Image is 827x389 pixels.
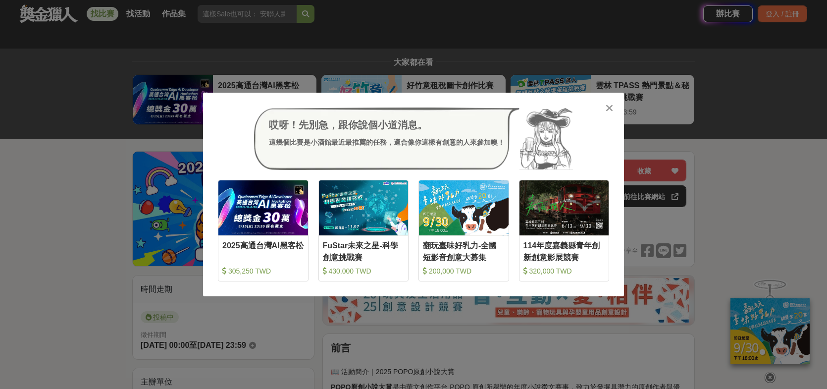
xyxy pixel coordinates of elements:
[423,266,505,276] div: 200,000 TWD
[418,180,509,281] a: Cover Image翻玩臺味好乳力-全國短影音創意大募集 200,000 TWD
[523,240,605,262] div: 114年度嘉義縣青年創新創意影展競賽
[323,240,405,262] div: FuStar未來之星-科學創意挑戰賽
[519,108,573,170] img: Avatar
[318,180,409,281] a: Cover ImageFuStar未來之星-科學創意挑戰賽 430,000 TWD
[222,266,304,276] div: 305,250 TWD
[419,180,509,235] img: Cover Image
[423,240,505,262] div: 翻玩臺味好乳力-全國短影音創意大募集
[523,266,605,276] div: 320,000 TWD
[222,240,304,262] div: 2025高通台灣AI黑客松
[269,137,505,148] div: 這幾個比賽是小酒館最近最推薦的任務，適合像你這樣有創意的人來參加噢！
[519,180,610,281] a: Cover Image114年度嘉義縣青年創新創意影展競賽 320,000 TWD
[269,117,505,132] div: 哎呀！先別急，跟你說個小道消息。
[319,180,409,235] img: Cover Image
[218,180,309,281] a: Cover Image2025高通台灣AI黑客松 305,250 TWD
[323,266,405,276] div: 430,000 TWD
[519,180,609,235] img: Cover Image
[218,180,308,235] img: Cover Image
